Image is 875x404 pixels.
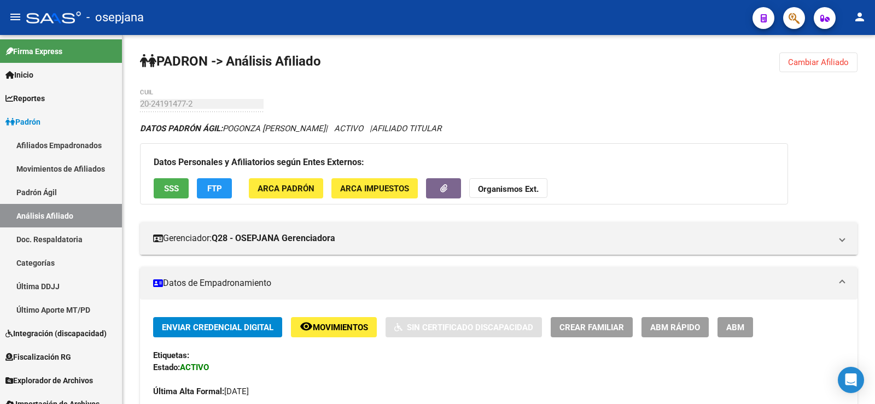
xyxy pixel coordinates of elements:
[140,124,441,133] i: | ACTIVO |
[650,323,700,332] span: ABM Rápido
[5,351,71,363] span: Fiscalización RG
[153,277,831,289] mat-panel-title: Datos de Empadronamiento
[5,45,62,57] span: Firma Express
[154,178,189,198] button: SSS
[153,232,831,244] mat-panel-title: Gerenciador:
[5,116,40,128] span: Padrón
[140,124,223,133] strong: DATOS PADRÓN ÁGIL:
[5,327,107,339] span: Integración (discapacidad)
[86,5,144,30] span: - osepjana
[407,323,533,332] span: Sin Certificado Discapacidad
[140,267,857,300] mat-expansion-panel-header: Datos de Empadronamiento
[331,178,418,198] button: ARCA Impuestos
[154,155,774,170] h3: Datos Personales y Afiliatorios según Entes Externos:
[153,350,189,360] strong: Etiquetas:
[164,184,179,194] span: SSS
[5,92,45,104] span: Reportes
[838,367,864,393] div: Open Intercom Messenger
[788,57,849,67] span: Cambiar Afiliado
[162,323,273,332] span: Enviar Credencial Digital
[551,317,633,337] button: Crear Familiar
[207,184,222,194] span: FTP
[853,10,866,24] mat-icon: person
[313,323,368,332] span: Movimientos
[197,178,232,198] button: FTP
[140,54,321,69] strong: PADRON -> Análisis Afiliado
[641,317,709,337] button: ABM Rápido
[726,323,744,332] span: ABM
[779,52,857,72] button: Cambiar Afiliado
[372,124,441,133] span: AFILIADO TITULAR
[717,317,753,337] button: ABM
[469,178,547,198] button: Organismos Ext.
[258,184,314,194] span: ARCA Padrón
[140,124,325,133] span: POGONZA [PERSON_NAME]
[559,323,624,332] span: Crear Familiar
[5,69,33,81] span: Inicio
[180,362,209,372] strong: ACTIVO
[5,374,93,387] span: Explorador de Archivos
[386,317,542,337] button: Sin Certificado Discapacidad
[340,184,409,194] span: ARCA Impuestos
[291,317,377,337] button: Movimientos
[153,387,249,396] span: [DATE]
[478,184,539,194] strong: Organismos Ext.
[249,178,323,198] button: ARCA Padrón
[300,320,313,333] mat-icon: remove_red_eye
[9,10,22,24] mat-icon: menu
[153,387,224,396] strong: Última Alta Formal:
[153,317,282,337] button: Enviar Credencial Digital
[140,222,857,255] mat-expansion-panel-header: Gerenciador:Q28 - OSEPJANA Gerenciadora
[153,362,180,372] strong: Estado:
[212,232,335,244] strong: Q28 - OSEPJANA Gerenciadora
